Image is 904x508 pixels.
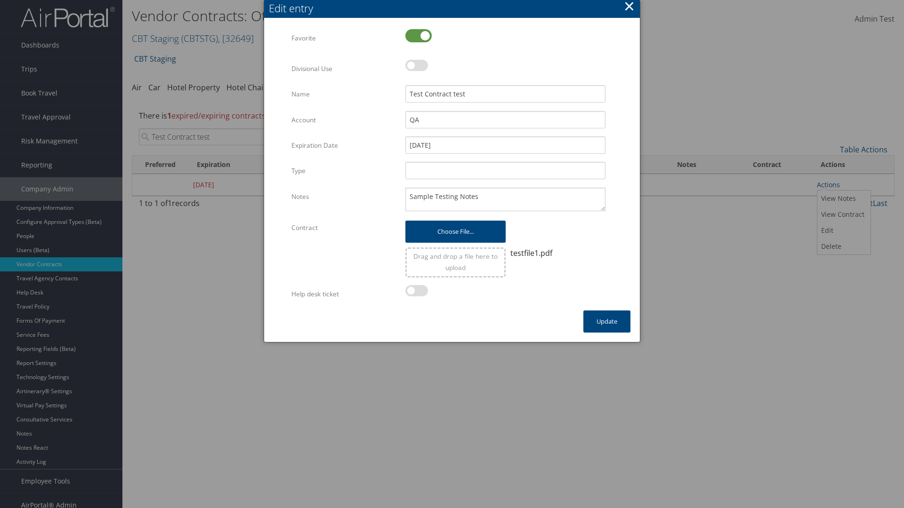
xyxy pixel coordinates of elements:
div: testfile1.pdf [510,247,605,259]
span: Drag and drop a file here to upload [413,252,498,272]
button: Update [583,310,630,333]
label: Expiration Date [291,136,398,154]
label: Name [291,85,398,103]
label: Type [291,162,398,180]
label: Notes [291,188,398,206]
div: Edit entry [269,1,640,16]
label: Contract [291,219,398,237]
label: Help desk ticket [291,285,398,303]
label: Favorite [291,29,398,47]
label: Divisional Use [291,60,398,78]
label: Account [291,111,398,129]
